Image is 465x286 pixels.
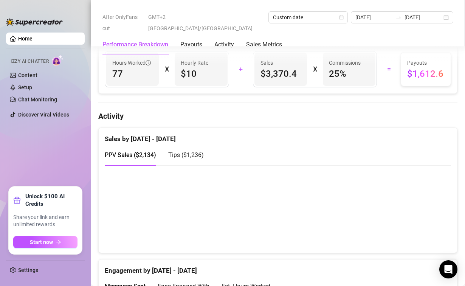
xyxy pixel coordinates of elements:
[260,59,301,67] span: Sales
[313,63,317,75] div: X
[407,59,445,67] span: Payouts
[273,12,343,23] span: Custom date
[329,68,369,80] span: 25 %
[18,267,38,273] a: Settings
[329,59,361,67] article: Commissions
[148,11,264,34] span: GMT+2 [GEOGRAPHIC_DATA]/[GEOGRAPHIC_DATA]
[6,18,63,26] img: logo-BBDzfeDw.svg
[146,60,151,65] span: info-circle
[181,59,208,67] article: Hourly Rate
[165,63,169,75] div: X
[407,68,445,80] span: $1,612.6
[260,68,301,80] span: $3,370.4
[18,96,57,103] a: Chat Monitoring
[11,58,49,65] span: Izzy AI Chatter
[105,128,451,144] div: Sales by [DATE] - [DATE]
[105,260,451,276] div: Engagement by [DATE] - [DATE]
[98,111,457,121] h4: Activity
[102,11,144,34] span: After OnlyFans cut
[13,236,77,248] button: Start nowarrow-right
[18,112,69,118] a: Discover Viral Videos
[355,13,393,22] input: Start date
[181,68,221,80] span: $10
[405,13,442,22] input: End date
[439,260,457,278] div: Open Intercom Messenger
[52,55,64,66] img: AI Chatter
[18,84,32,90] a: Setup
[105,151,156,159] span: PPV Sales ( $2,134 )
[25,193,77,208] strong: Unlock $100 AI Credits
[180,40,202,49] div: Payouts
[168,151,204,159] span: Tips ( $1,236 )
[246,40,282,49] div: Sales Metrics
[112,68,153,80] span: 77
[234,63,248,75] div: +
[18,36,33,42] a: Home
[214,40,234,49] div: Activity
[381,63,396,75] div: =
[56,239,61,245] span: arrow-right
[13,214,77,228] span: Share your link and earn unlimited rewards
[30,239,53,245] span: Start now
[112,59,151,67] span: Hours Worked
[102,40,168,49] div: Performance Breakdown
[13,196,21,204] span: gift
[339,15,344,20] span: calendar
[395,14,401,20] span: to
[395,14,401,20] span: swap-right
[18,72,37,78] a: Content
